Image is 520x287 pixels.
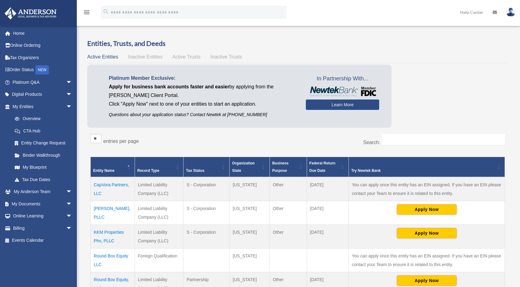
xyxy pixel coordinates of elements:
a: Events Calendar [4,234,81,247]
span: arrow_drop_down [66,88,78,101]
label: entries per page [103,139,139,144]
a: My Documentsarrow_drop_down [4,198,81,210]
h3: Entities, Trusts, and Deeds [87,39,508,48]
p: by applying from the [PERSON_NAME] Client Portal. [109,83,297,100]
a: Online Ordering [4,39,81,52]
td: [DATE] [307,201,349,224]
a: Entity Change Request [9,137,78,149]
span: arrow_drop_down [66,100,78,113]
span: arrow_drop_down [66,186,78,198]
a: menu [83,11,90,16]
td: [US_STATE] [230,201,270,224]
span: arrow_drop_down [66,210,78,223]
td: [DATE] [307,224,349,248]
a: Binder Walkthrough [9,149,78,161]
span: Active Entities [87,54,118,59]
span: Organization State [232,161,254,173]
td: Limited Liability Company (LLC) [135,201,183,224]
td: [DATE] [307,177,349,201]
span: Entity Name [93,168,114,173]
td: You can apply once this entity has an EIN assigned. If you have an EIN please contact your Team t... [349,248,505,272]
a: Platinum Q&Aarrow_drop_down [4,76,81,88]
a: Digital Productsarrow_drop_down [4,88,81,101]
label: Search: [363,140,380,145]
a: Learn More [306,99,379,110]
td: Other [270,201,307,224]
a: Tax Organizers [4,51,81,64]
a: Order StatusNEW [4,64,81,76]
p: Questions about your application status? Contact Newtek at [PHONE_NUMBER] [109,111,297,119]
td: Limited Liability Company (LLC) [135,224,183,248]
td: [US_STATE] [230,177,270,201]
p: Platinum Member Exclusive: [109,74,297,83]
a: CTA Hub [9,125,78,137]
span: Federal Return Due Date [309,161,336,173]
span: In Partnership With... [306,74,379,84]
a: Online Learningarrow_drop_down [4,210,81,222]
button: Apply Now [397,275,457,286]
span: Apply for business bank accounts faster and easier [109,84,229,89]
span: Tax Status [186,168,204,173]
th: Federal Return Due Date: Activate to sort [307,157,349,177]
td: S - Corporation [183,177,230,201]
a: Overview [9,113,75,125]
td: Limited Liability Company (LLC) [135,177,183,201]
span: Inactive Entities [128,54,163,59]
p: Click "Apply Now" next to one of your entities to start an application. [109,100,297,108]
span: Inactive Trusts [211,54,242,59]
td: S - Corporation [183,224,230,248]
td: Other [270,177,307,201]
div: NEW [35,65,49,75]
a: My Entitiesarrow_drop_down [4,100,78,113]
td: Foreign Qualification [135,248,183,272]
img: NewtekBankLogoSM.png [309,87,376,96]
a: My Blueprint [9,161,78,174]
span: Active Trusts [172,54,201,59]
td: [PERSON_NAME], PLLC [91,201,135,224]
th: Organization State: Activate to sort [230,157,270,177]
a: Tax Due Dates [9,173,78,186]
span: arrow_drop_down [66,76,78,89]
td: You can apply once this entity has an EIN assigned. If you have an EIN please contact your Team t... [349,177,505,201]
a: Billingarrow_drop_down [4,222,81,234]
td: [US_STATE] [230,224,270,248]
td: CapVora Partners, LLC [91,177,135,201]
div: Try Newtek Bank [351,167,495,174]
td: [US_STATE] [230,248,270,272]
img: Anderson Advisors Platinum Portal [3,7,58,19]
td: KKM Properties Phx, PLLC [91,224,135,248]
button: Apply Now [397,228,457,238]
td: Round Box Equity LLC [91,248,135,272]
span: arrow_drop_down [66,198,78,210]
a: Home [4,27,81,39]
img: User Pic [506,8,515,17]
span: arrow_drop_down [66,222,78,235]
td: S - Corporation [183,201,230,224]
span: Record Type [137,168,160,173]
td: Other [270,224,307,248]
th: Business Purpose: Activate to sort [270,157,307,177]
th: Try Newtek Bank : Activate to sort [349,157,505,177]
i: search [103,8,109,15]
th: Tax Status: Activate to sort [183,157,230,177]
a: My Anderson Teamarrow_drop_down [4,186,81,198]
button: Apply Now [397,204,457,215]
th: Record Type: Activate to sort [135,157,183,177]
i: menu [83,9,90,16]
span: Business Purpose [272,161,289,173]
th: Entity Name: Activate to invert sorting [91,157,135,177]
